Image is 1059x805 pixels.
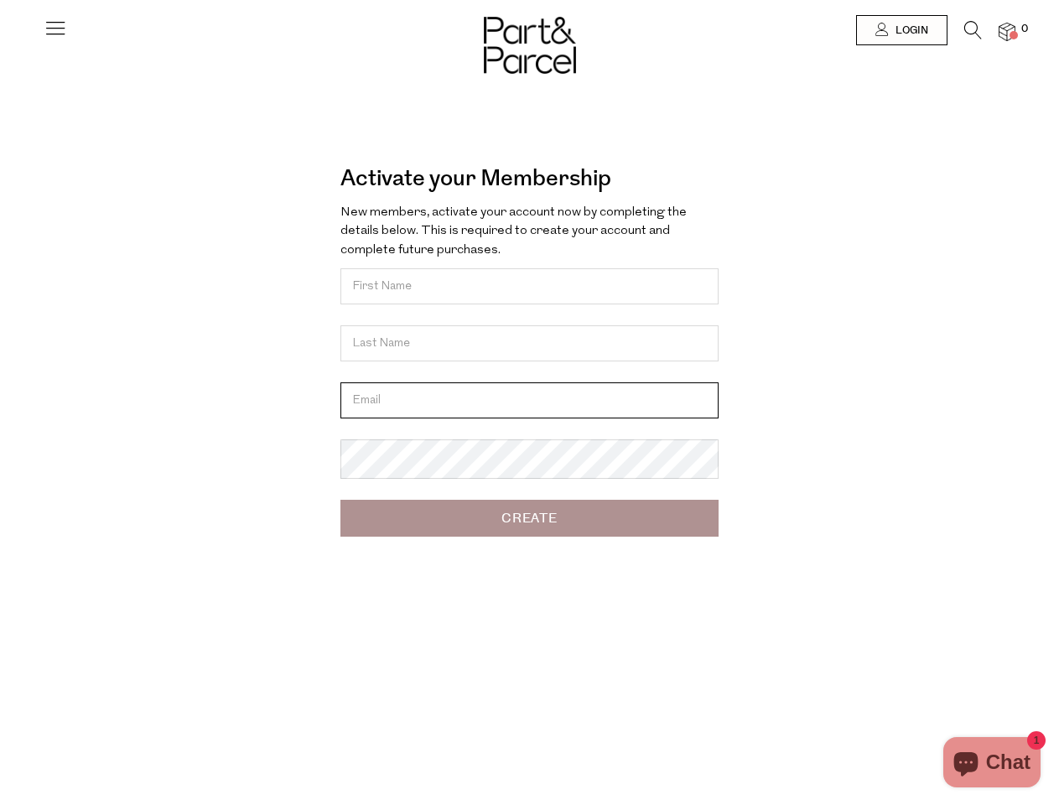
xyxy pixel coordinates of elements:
input: Last Name [340,325,719,361]
input: First Name [340,268,719,304]
p: New members, activate your account now by completing the details below. This is required to creat... [340,204,719,261]
input: Email [340,382,719,418]
span: 0 [1017,22,1032,37]
a: Activate your Membership [340,159,611,198]
inbox-online-store-chat: Shopify online store chat [938,737,1046,792]
img: Part&Parcel [484,17,576,74]
a: Login [856,15,947,45]
span: Login [891,23,928,38]
a: 0 [999,23,1015,40]
input: Create [340,500,719,537]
